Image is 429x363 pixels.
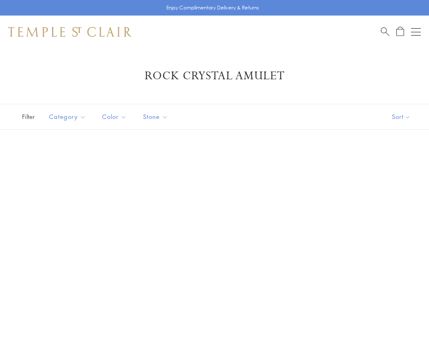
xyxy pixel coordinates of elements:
[139,112,174,122] span: Stone
[411,27,421,37] button: Open navigation
[396,27,404,37] a: Open Shopping Bag
[381,27,389,37] a: Search
[45,112,92,122] span: Category
[43,108,92,126] button: Category
[8,27,132,37] img: Temple St. Clair
[166,4,259,12] p: Enjoy Complimentary Delivery & Returns
[20,69,409,83] h1: Rock Crystal Amulet
[98,112,133,122] span: Color
[373,104,429,129] button: Show sort by
[96,108,133,126] button: Color
[137,108,174,126] button: Stone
